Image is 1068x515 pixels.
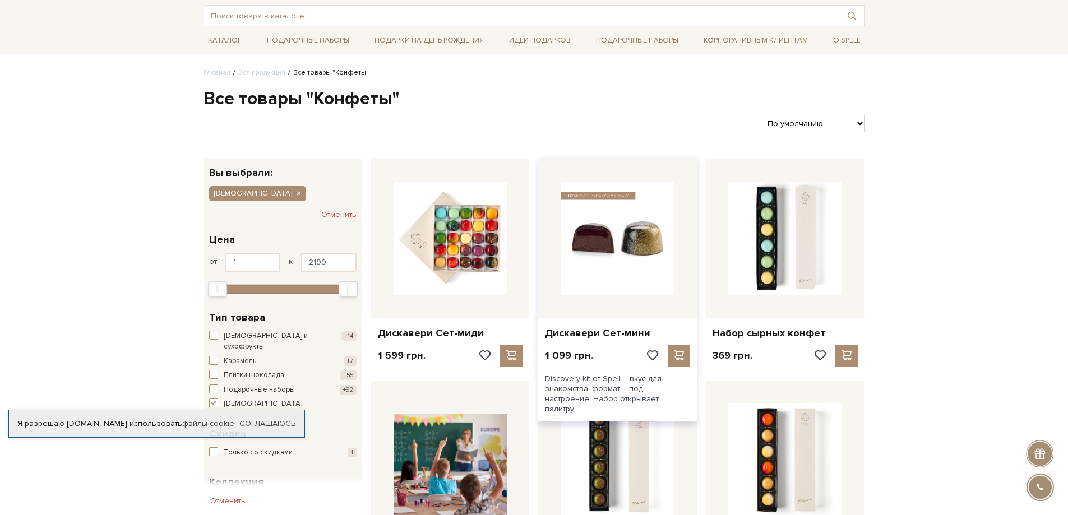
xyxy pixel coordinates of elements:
a: Вся продукция [238,68,285,77]
button: Только со скидками 1 [209,447,357,458]
button: Поиск товара в каталоге [839,6,864,26]
a: Набор сырных конфет [713,327,858,340]
font: Только со скидками [224,448,293,457]
font: Подарочные наборы [596,36,678,45]
font: +92 [343,386,353,393]
input: Поиск товара в каталоге [204,6,839,26]
button: [DEMOGRAPHIC_DATA] [209,398,357,410]
font: О Spell [833,36,860,45]
font: Discovery kit от Spell – вкус для знакомства, формат – под настроение. Набор открывает палитру. [545,374,662,414]
font: Цена [209,233,235,245]
font: Каталог [208,36,242,45]
a: Подарки на День рождения [370,32,488,49]
a: Идеи подарков [505,32,575,49]
font: [DEMOGRAPHIC_DATA] и сухофрукты [224,331,308,351]
font: Плитки шоколада [224,370,284,379]
button: Карамель +7 [209,356,357,367]
font: Набор сырных конфет [713,327,825,339]
font: Подарочные наборы [224,385,295,394]
a: Подарочные наборы [262,32,354,49]
font: Идеи подарков [509,36,571,45]
font: 1 599 грн. [378,349,426,361]
font: Коллекция [209,476,263,488]
a: Главная [204,68,230,77]
font: от [209,257,217,266]
font: Подарки на День рождения [375,36,484,45]
a: Соглашаюсь [239,419,295,429]
font: +7 [347,358,353,365]
div: Min [208,281,227,297]
font: +14 [345,332,353,340]
font: 1 099 грн. [545,349,593,361]
button: Плитки шоколада +55 [209,370,357,381]
font: 369 грн. [713,349,752,361]
button: Отменить [204,491,252,509]
font: к [289,257,293,266]
a: Подарочные наборы [591,31,683,50]
a: файлы cookie [182,419,234,428]
font: [DEMOGRAPHIC_DATA] [224,399,302,408]
font: Отменить [321,210,357,219]
font: Скидка [209,428,246,440]
button: Подарочные наборы +92 [209,384,357,396]
input: Цена [301,253,357,272]
font: Отменить [210,495,246,505]
img: Дискавери Сет-мини [561,182,674,295]
font: 1 [351,449,353,456]
font: Корпоративным клиентам [704,36,808,45]
font: +55 [344,372,353,379]
a: Каталог [204,32,246,49]
font: Вы выбрали: [209,166,272,179]
font: Все товары "Конфеты" [204,88,399,110]
a: Дискавери Сет-миди [378,327,523,340]
div: Max [339,281,358,297]
font: Все товары "Конфеты" [293,68,369,77]
button: Отменить [321,205,357,224]
input: Цена [225,253,281,272]
font: [DEMOGRAPHIC_DATA] [214,189,292,198]
font: Дискавери Сет-миди [378,327,484,339]
button: [DEMOGRAPHIC_DATA] [209,186,306,201]
font: Я разрешаю [DOMAIN_NAME] использовать [17,419,182,428]
font: Дискавери Сет-мини [545,327,650,339]
a: О Spell [829,32,864,49]
a: Дискавери Сет-мини [545,327,690,340]
font: Тип товара [209,311,265,323]
font: Подарочные наборы [267,36,349,45]
button: [DEMOGRAPHIC_DATA] и сухофрукты +14 [209,331,357,352]
font: Карамель [224,356,256,365]
a: Корпоративным клиентам [699,32,812,49]
font: Соглашаюсь [239,419,295,428]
